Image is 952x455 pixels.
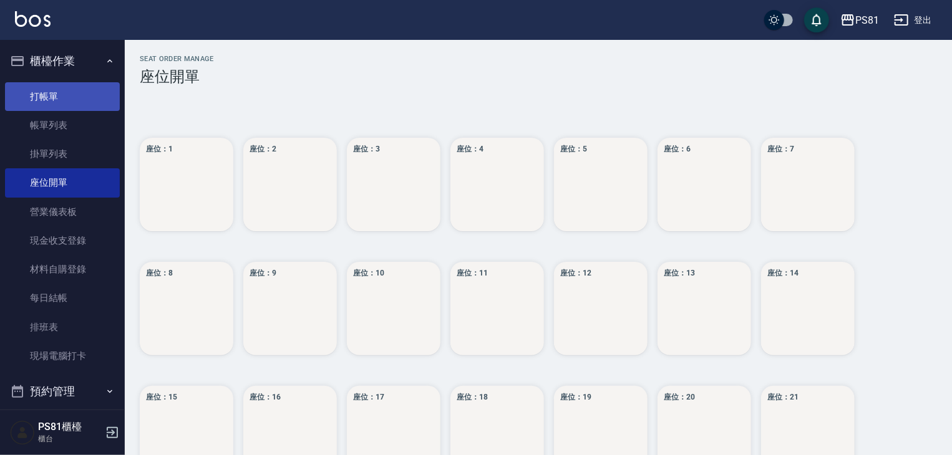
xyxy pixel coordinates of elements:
[250,392,281,403] h4: 座位： 16
[146,392,177,403] h4: 座位： 15
[5,375,120,408] button: 預約管理
[560,392,591,403] h4: 座位： 19
[767,144,794,155] h4: 座位： 7
[5,284,120,312] a: 每日結帳
[560,144,587,155] h4: 座位： 5
[353,144,380,155] h4: 座位： 3
[353,268,384,279] h4: 座位： 10
[140,138,233,231] div: 新增
[250,268,276,279] h4: 座位： 9
[5,45,120,77] button: 櫃檯作業
[554,262,648,355] div: 新增
[140,55,937,63] h2: SEAT ORDER MANAGE
[767,392,799,403] h4: 座位： 21
[457,392,488,403] h4: 座位： 18
[5,168,120,197] a: 座位開單
[658,138,751,231] div: 新增
[38,421,102,433] h5: PS81櫃檯
[5,198,120,226] a: 營業儀表板
[10,420,35,445] img: Person
[560,268,591,279] h4: 座位： 12
[835,7,884,33] button: PS81
[5,140,120,168] a: 掛單列表
[761,138,855,231] div: 新增
[140,68,937,85] h3: 座位開單
[450,138,544,231] div: 新增
[804,7,829,32] button: save
[250,144,276,155] h4: 座位： 2
[5,111,120,140] a: 帳單列表
[5,226,120,255] a: 現金收支登錄
[5,313,120,342] a: 排班表
[664,268,695,279] h4: 座位： 13
[347,138,440,231] div: 新增
[146,268,173,279] h4: 座位： 8
[5,82,120,111] a: 打帳單
[15,11,51,27] img: Logo
[243,262,337,355] div: 新增
[457,144,483,155] h4: 座位： 4
[457,268,488,279] h4: 座位： 11
[664,392,695,403] h4: 座位： 20
[5,255,120,284] a: 材料自購登錄
[5,408,120,440] button: 報表及分析
[347,262,440,355] div: 新增
[38,433,102,444] p: 櫃台
[664,144,691,155] h4: 座位： 6
[5,342,120,370] a: 現場電腦打卡
[767,268,799,279] h4: 座位： 14
[146,144,173,155] h4: 座位： 1
[889,9,937,32] button: 登出
[450,262,544,355] div: 新增
[353,392,384,403] h4: 座位： 17
[658,262,751,355] div: 新增
[140,262,233,355] div: 新增
[554,138,648,231] div: 新增
[243,138,337,231] div: 新增
[855,12,879,28] div: PS81
[761,262,855,355] div: 新增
